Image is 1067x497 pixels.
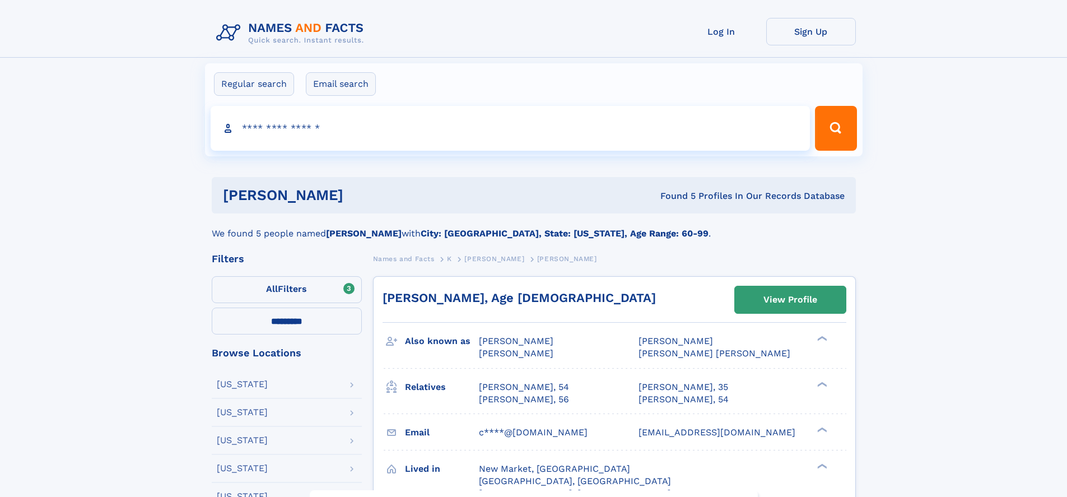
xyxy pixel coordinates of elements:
[814,462,828,470] div: ❯
[326,228,402,239] b: [PERSON_NAME]
[383,291,656,305] a: [PERSON_NAME], Age [DEMOGRAPHIC_DATA]
[479,393,569,406] a: [PERSON_NAME], 56
[212,348,362,358] div: Browse Locations
[405,332,479,351] h3: Also known as
[217,408,268,417] div: [US_STATE]
[447,252,452,266] a: K
[223,188,502,202] h1: [PERSON_NAME]
[735,286,846,313] a: View Profile
[814,380,828,388] div: ❯
[479,463,630,474] span: New Market, [GEOGRAPHIC_DATA]
[266,284,278,294] span: All
[464,255,524,263] span: [PERSON_NAME]
[479,476,671,486] span: [GEOGRAPHIC_DATA], [GEOGRAPHIC_DATA]
[814,335,828,342] div: ❯
[639,348,790,359] span: [PERSON_NAME] [PERSON_NAME]
[447,255,452,263] span: K
[639,427,795,438] span: [EMAIL_ADDRESS][DOMAIN_NAME]
[421,228,709,239] b: City: [GEOGRAPHIC_DATA], State: [US_STATE], Age Range: 60-99
[479,381,569,393] a: [PERSON_NAME], 54
[763,287,817,313] div: View Profile
[639,393,729,406] a: [PERSON_NAME], 54
[306,72,376,96] label: Email search
[405,459,479,479] h3: Lived in
[479,348,553,359] span: [PERSON_NAME]
[639,336,713,346] span: [PERSON_NAME]
[677,18,766,45] a: Log In
[217,380,268,389] div: [US_STATE]
[537,255,597,263] span: [PERSON_NAME]
[639,381,728,393] a: [PERSON_NAME], 35
[212,276,362,303] label: Filters
[502,190,845,202] div: Found 5 Profiles In Our Records Database
[212,254,362,264] div: Filters
[814,426,828,433] div: ❯
[214,72,294,96] label: Regular search
[217,464,268,473] div: [US_STATE]
[464,252,524,266] a: [PERSON_NAME]
[217,436,268,445] div: [US_STATE]
[405,378,479,397] h3: Relatives
[766,18,856,45] a: Sign Up
[373,252,435,266] a: Names and Facts
[479,336,553,346] span: [PERSON_NAME]
[212,213,856,240] div: We found 5 people named with .
[212,18,373,48] img: Logo Names and Facts
[405,423,479,442] h3: Email
[815,106,856,151] button: Search Button
[211,106,810,151] input: search input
